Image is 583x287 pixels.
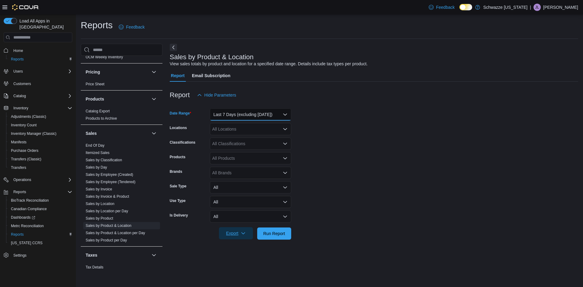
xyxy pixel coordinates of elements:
label: Use Type [170,198,186,203]
a: Home [11,47,26,54]
a: Reports [9,231,26,238]
a: Sales by Product & Location per Day [86,231,145,235]
span: Manifests [11,140,26,145]
a: Settings [11,252,29,259]
button: Products [86,96,149,102]
label: Products [170,155,186,159]
span: Transfers [11,165,26,170]
span: Purchase Orders [9,147,72,154]
button: Next [170,44,177,51]
label: Is Delivery [170,213,188,218]
div: Justin Lovely [534,4,541,11]
a: OCM Weekly Inventory [86,55,123,59]
a: Adjustments (Classic) [9,113,49,120]
button: Operations [11,176,34,183]
h3: Taxes [86,252,97,258]
button: Inventory Count [6,121,75,129]
a: Metrc Reconciliation [9,222,46,230]
span: Purchase Orders [11,148,39,153]
span: Inventory [13,106,28,111]
h3: Pricing [86,69,100,75]
button: Export [219,227,253,239]
span: OCM Weekly Inventory [86,55,123,60]
div: Products [81,108,162,125]
button: Sales [150,130,158,137]
a: Itemized Sales [86,151,110,155]
a: Sales by Product per Day [86,238,127,242]
span: Manifests [9,138,72,146]
a: Sales by Invoice & Product [86,194,129,199]
button: Users [11,68,25,75]
button: Taxes [86,252,149,258]
span: Canadian Compliance [9,205,72,213]
a: Transfers (Classic) [9,155,44,163]
div: View sales totals by product and location for a specified date range. Details include tax types p... [170,61,368,67]
span: Sales by Product & Location per Day [86,231,145,235]
span: Transfers [9,164,72,171]
button: Last 7 Days (excluding [DATE]) [210,108,291,121]
span: Metrc Reconciliation [11,224,44,228]
a: BioTrack Reconciliation [9,197,51,204]
span: Inventory Count [9,121,72,129]
a: Products to Archive [86,116,117,121]
span: Sales by Day [86,165,107,170]
button: Open list of options [283,170,288,175]
span: Sales by Product [86,216,113,221]
span: Canadian Compliance [11,207,47,211]
label: Sale Type [170,184,186,189]
span: Feedback [436,4,455,10]
span: Sales by Product & Location [86,223,131,228]
span: BioTrack Reconciliation [11,198,49,203]
span: Hide Parameters [204,92,236,98]
a: Manifests [9,138,29,146]
span: Users [13,69,23,74]
button: Pricing [150,68,158,76]
span: Washington CCRS [9,239,72,247]
input: Dark Mode [459,4,472,10]
span: Reports [11,57,24,62]
button: Settings [1,251,75,260]
a: [US_STATE] CCRS [9,239,45,247]
nav: Complex example [4,43,72,275]
span: Report [171,70,185,82]
span: Inventory [11,104,72,112]
span: Adjustments (Classic) [9,113,72,120]
button: Metrc Reconciliation [6,222,75,230]
button: Customers [1,79,75,88]
a: Price Sheet [86,82,104,86]
a: Dashboards [6,213,75,222]
h3: Sales by Product & Location [170,53,254,61]
a: Sales by Classification [86,158,122,162]
div: Sales [81,142,162,246]
button: Adjustments (Classic) [6,112,75,121]
span: Export [223,227,249,239]
button: Open list of options [283,127,288,132]
a: Purchase Orders [9,147,41,154]
button: Reports [6,55,75,63]
button: Catalog [1,92,75,100]
button: Inventory Manager (Classic) [6,129,75,138]
button: Inventory [11,104,31,112]
label: Date Range [170,111,191,116]
span: Itemized Sales [86,150,110,155]
a: Sales by Employee (Created) [86,173,133,177]
div: Taxes [81,264,162,281]
span: Email Subscription [192,70,230,82]
span: Operations [13,177,31,182]
button: Products [150,95,158,103]
label: Locations [170,125,187,130]
span: Catalog [13,94,26,98]
span: Home [13,48,23,53]
span: Sales by Location [86,201,114,206]
button: Run Report [257,227,291,240]
button: Sales [86,130,149,136]
span: Sales by Invoice [86,187,112,192]
span: Tax Details [86,265,104,270]
span: Sales by Product per Day [86,238,127,243]
button: Taxes [150,251,158,259]
button: Home [1,46,75,55]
